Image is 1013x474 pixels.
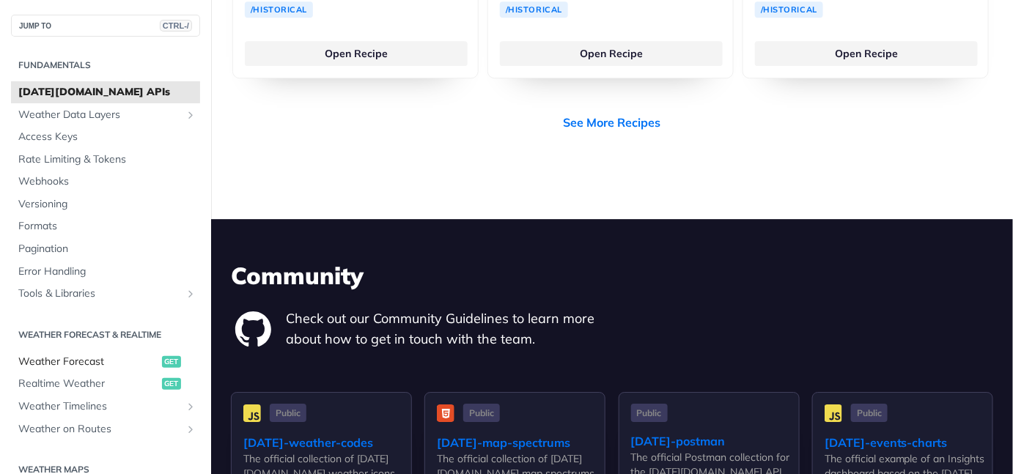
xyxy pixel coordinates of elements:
a: Open Recipe [755,41,978,66]
a: Pagination [11,238,200,260]
span: Public [463,404,500,422]
button: Show subpages for Weather Data Layers [185,109,196,121]
a: Weather Forecastget [11,351,200,373]
a: Error Handling [11,261,200,283]
span: Access Keys [18,130,196,144]
a: [DATE][DOMAIN_NAME] APIs [11,81,200,103]
span: Weather on Routes [18,422,181,437]
a: Rate Limiting & Tokens [11,149,200,171]
div: [DATE]-postman [631,432,799,450]
a: Weather on RoutesShow subpages for Weather on Routes [11,418,200,440]
button: Show subpages for Weather on Routes [185,423,196,435]
a: /Historical [500,1,568,18]
a: Weather Data LayersShow subpages for Weather Data Layers [11,104,200,126]
span: Public [270,404,306,422]
span: get [162,378,181,390]
div: [DATE]-events-charts [825,434,992,451]
a: /Historical [245,1,313,18]
span: Weather Forecast [18,355,158,369]
p: Check out our Community Guidelines to learn more about how to get in touch with the team. [286,308,612,349]
h2: Weather Forecast & realtime [11,328,200,341]
a: Realtime Weatherget [11,373,200,395]
span: Formats [18,219,196,234]
a: Versioning [11,193,200,215]
h3: Community [231,259,993,292]
button: Show subpages for Tools & Libraries [185,288,196,300]
span: Rate Limiting & Tokens [18,152,196,167]
span: Webhooks [18,174,196,189]
a: Formats [11,215,200,237]
span: Versioning [18,197,196,212]
div: [DATE]-map-spectrums [437,434,605,451]
a: Access Keys [11,126,200,148]
a: Weather TimelinesShow subpages for Weather Timelines [11,396,200,418]
a: /Historical [755,1,823,18]
button: JUMP TOCTRL-/ [11,15,200,37]
div: [DATE]-weather-codes [243,434,411,451]
span: get [162,356,181,368]
span: Public [631,404,668,422]
span: Public [851,404,888,422]
a: Webhooks [11,171,200,193]
h2: Fundamentals [11,59,200,72]
span: Pagination [18,242,196,256]
button: Show subpages for Weather Timelines [185,401,196,412]
span: Weather Timelines [18,399,181,414]
span: Weather Data Layers [18,108,181,122]
span: Tools & Libraries [18,286,181,301]
span: Error Handling [18,264,196,279]
a: See More Recipes [564,114,661,131]
span: [DATE][DOMAIN_NAME] APIs [18,85,196,100]
a: Tools & LibrariesShow subpages for Tools & Libraries [11,283,200,305]
a: Open Recipe [500,41,723,66]
a: Open Recipe [245,41,468,66]
span: CTRL-/ [160,20,192,32]
span: Realtime Weather [18,377,158,391]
